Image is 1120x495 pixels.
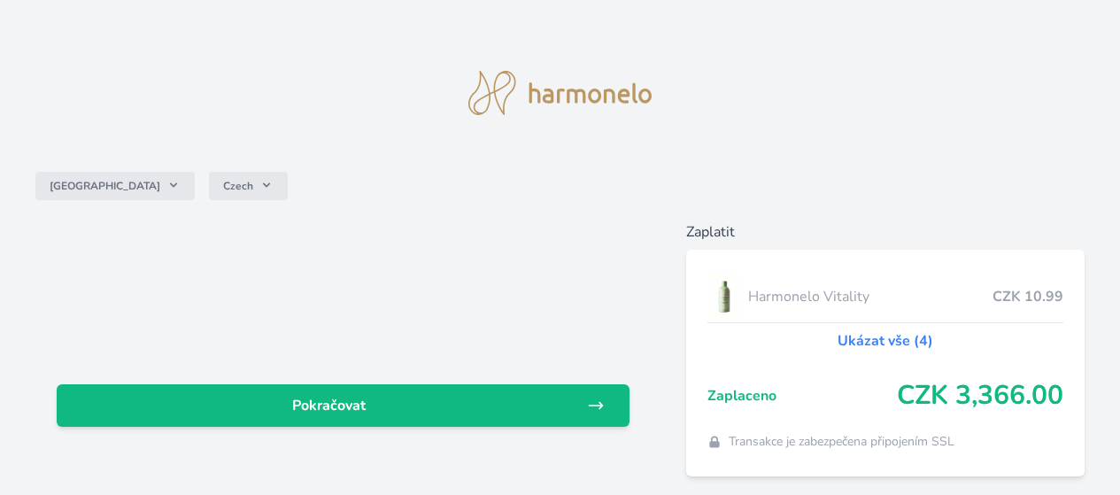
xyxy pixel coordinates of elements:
span: Czech [223,179,253,193]
img: CLEAN_VITALITY_se_stinem_x-lo.jpg [707,275,741,319]
span: [GEOGRAPHIC_DATA] [50,179,160,193]
span: Zaplaceno [707,385,897,406]
button: [GEOGRAPHIC_DATA] [35,172,195,200]
span: Pokračovat [71,395,587,416]
span: Transakce je zabezpečena připojením SSL [729,433,954,451]
span: Harmonelo Vitality [748,286,993,307]
a: Ukázat vše (4) [838,330,933,352]
h6: Zaplatit [686,221,1085,243]
button: Czech [209,172,288,200]
a: Pokračovat [57,384,630,427]
img: logo.svg [468,71,653,115]
span: CZK 3,366.00 [897,380,1063,412]
span: CZK 10.99 [993,286,1063,307]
